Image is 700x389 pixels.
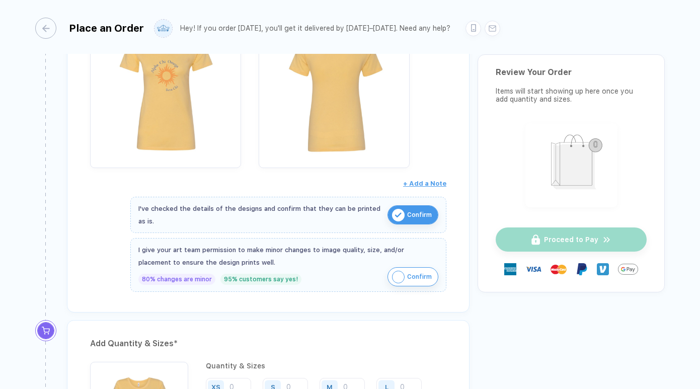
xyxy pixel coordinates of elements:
[392,271,405,283] img: icon
[69,22,144,34] div: Place an Order
[220,274,301,285] div: 95% customers say yes!
[387,267,438,286] button: iconConfirm
[206,362,446,370] div: Quantity & Sizes
[597,263,609,275] img: Venmo
[387,205,438,224] button: iconConfirm
[403,176,446,192] button: + Add a Note
[496,87,647,103] div: Items will start showing up here once you add quantity and sizes.
[264,17,405,158] img: be9a749c-26cb-43c5-97a6-1c934e089622_nt_back_1758850015513.jpg
[525,261,541,277] img: visa
[551,261,567,277] img: master-card
[138,274,215,285] div: 80% changes are minor
[138,202,382,227] div: I've checked the details of the designs and confirm that they can be printed as is.
[154,20,172,37] img: user profile
[496,67,647,77] div: Review Your Order
[407,207,432,223] span: Confirm
[138,244,438,269] div: I give your art team permission to make minor changes to image quality, size, and/or placement to...
[90,336,446,352] div: Add Quantity & Sizes
[392,209,405,221] img: icon
[95,17,236,158] img: be9a749c-26cb-43c5-97a6-1c934e089622_nt_front_1758850015510.jpg
[403,180,446,187] span: + Add a Note
[530,128,613,201] img: shopping_bag.png
[407,269,432,285] span: Confirm
[576,263,588,275] img: Paypal
[618,259,638,279] img: GPay
[504,263,516,275] img: express
[180,24,450,33] div: Hey! If you order [DATE], you'll get it delivered by [DATE]–[DATE]. Need any help?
